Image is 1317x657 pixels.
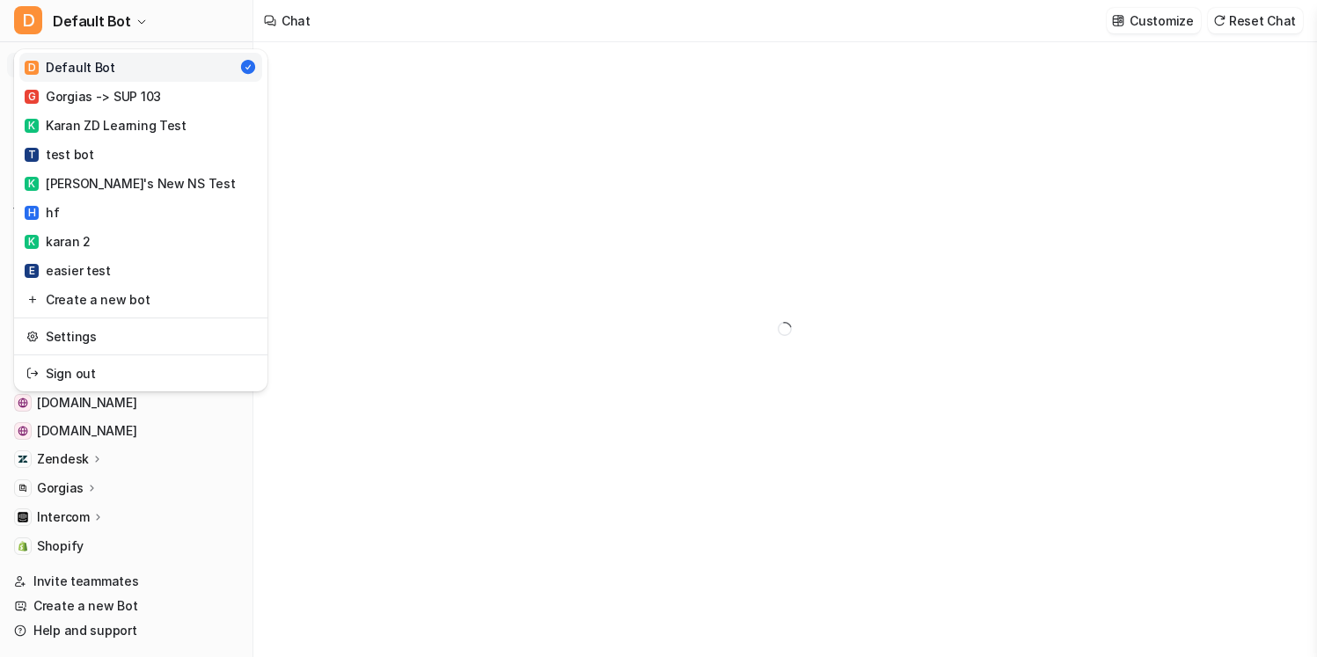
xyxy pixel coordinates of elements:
[25,90,39,104] span: G
[25,119,39,133] span: K
[14,49,267,391] div: DDefault Bot
[25,58,115,77] div: Default Bot
[14,6,42,34] span: D
[25,87,161,106] div: Gorgias -> SUP 103
[25,145,94,164] div: test bot
[53,9,131,33] span: Default Bot
[19,322,262,351] a: Settings
[25,203,59,222] div: hf
[25,261,111,280] div: easier test
[25,235,39,249] span: K
[19,285,262,314] a: Create a new bot
[25,206,39,220] span: H
[26,364,39,383] img: reset
[25,232,91,251] div: karan 2
[25,264,39,278] span: E
[19,359,262,388] a: Sign out
[25,116,187,135] div: Karan ZD Learning Test
[25,61,39,75] span: D
[26,327,39,346] img: reset
[26,290,39,309] img: reset
[25,148,39,162] span: T
[25,177,39,191] span: K
[25,174,235,193] div: [PERSON_NAME]'s New NS Test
